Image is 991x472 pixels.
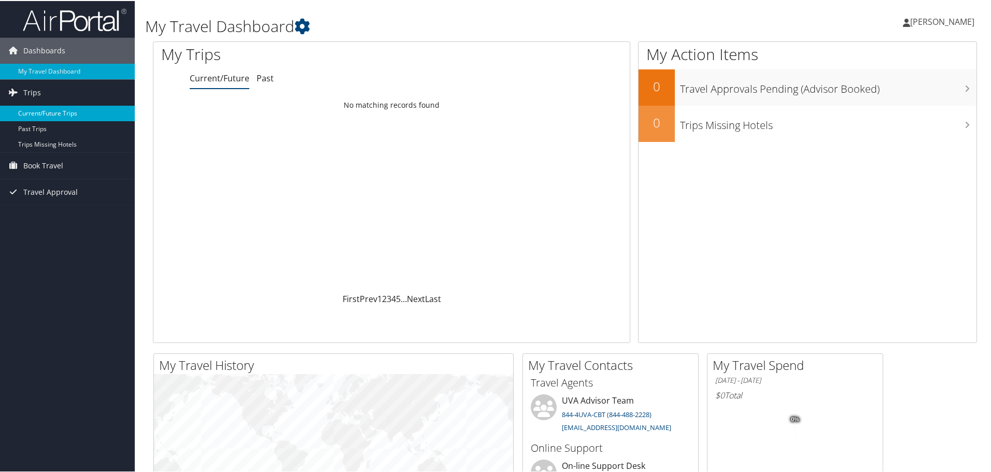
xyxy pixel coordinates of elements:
span: Travel Approval [23,178,78,204]
img: airportal-logo.png [23,7,126,31]
h6: [DATE] - [DATE] [715,375,875,384]
a: 5 [396,292,401,304]
a: Next [407,292,425,304]
h6: Total [715,389,875,400]
a: 0Travel Approvals Pending (Advisor Booked) [639,68,976,105]
a: 3 [387,292,391,304]
a: [EMAIL_ADDRESS][DOMAIN_NAME] [562,422,671,431]
span: Book Travel [23,152,63,178]
a: Current/Future [190,71,249,83]
a: 844-4UVA-CBT (844-488-2228) [562,409,652,418]
span: Dashboards [23,37,65,63]
h1: My Trips [161,42,423,64]
tspan: 0% [791,416,799,422]
a: [PERSON_NAME] [903,5,985,36]
a: Past [257,71,274,83]
span: $0 [715,389,725,400]
a: Prev [360,292,377,304]
td: No matching records found [153,95,630,113]
a: 1 [377,292,382,304]
a: 4 [391,292,396,304]
a: First [343,292,360,304]
h2: 0 [639,77,675,94]
h2: My Travel History [159,355,513,373]
h3: Trips Missing Hotels [680,112,976,132]
h1: My Travel Dashboard [145,15,705,36]
h3: Travel Approvals Pending (Advisor Booked) [680,76,976,95]
a: Last [425,292,441,304]
h2: My Travel Contacts [528,355,698,373]
h2: 0 [639,113,675,131]
h3: Online Support [531,440,690,454]
span: Trips [23,79,41,105]
a: 0Trips Missing Hotels [639,105,976,141]
span: [PERSON_NAME] [910,15,974,26]
span: … [401,292,407,304]
a: 2 [382,292,387,304]
h1: My Action Items [639,42,976,64]
h2: My Travel Spend [713,355,883,373]
li: UVA Advisor Team [526,393,696,436]
h3: Travel Agents [531,375,690,389]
